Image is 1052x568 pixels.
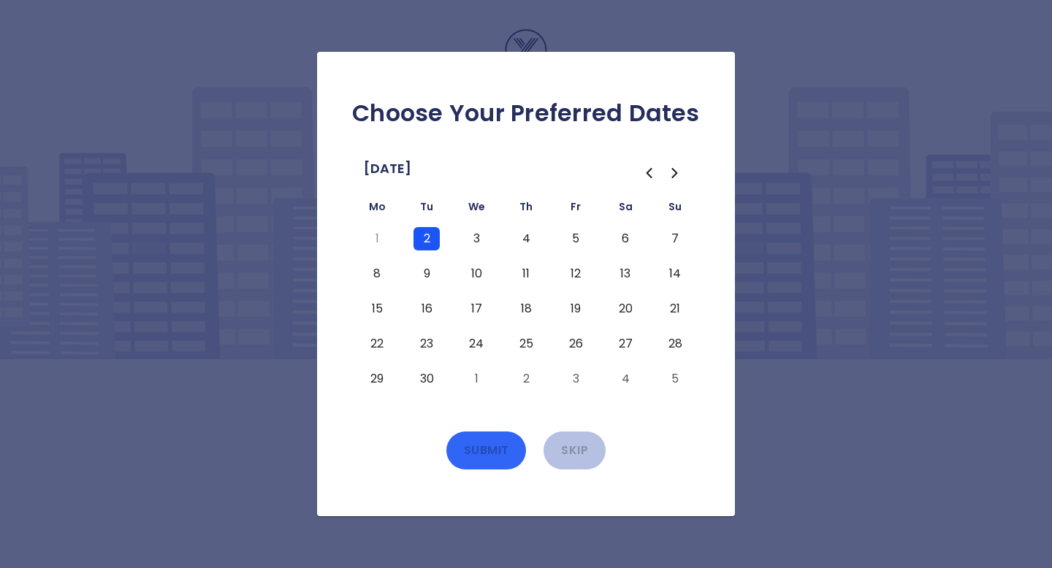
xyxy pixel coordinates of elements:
button: Wednesday, September 10th, 2025 [463,262,489,285]
button: Friday, September 5th, 2025 [563,227,589,250]
button: Go to the Previous Month [636,160,662,186]
button: Friday, September 26th, 2025 [563,332,589,356]
th: Sunday [650,198,700,221]
button: Wednesday, September 17th, 2025 [463,297,489,321]
button: Monday, September 22nd, 2025 [364,332,390,356]
button: Thursday, September 25th, 2025 [513,332,539,356]
th: Wednesday [451,198,501,221]
button: Monday, September 15th, 2025 [364,297,390,321]
button: Tuesday, September 16th, 2025 [413,297,440,321]
button: Saturday, October 4th, 2025 [612,367,639,391]
button: Sunday, September 21st, 2025 [662,297,688,321]
button: Friday, October 3rd, 2025 [563,367,589,391]
button: Sunday, October 5th, 2025 [662,367,688,391]
th: Friday [551,198,601,221]
button: Sunday, September 28th, 2025 [662,332,688,356]
h2: Choose Your Preferred Dates [340,99,712,128]
button: Go to the Next Month [662,160,688,186]
button: Friday, September 19th, 2025 [563,297,589,321]
button: Sunday, September 14th, 2025 [662,262,688,285]
button: Saturday, September 13th, 2025 [612,262,639,285]
button: Monday, September 8th, 2025 [364,262,390,285]
th: Thursday [501,198,551,221]
button: Saturday, September 20th, 2025 [612,297,639,321]
img: Logo [453,29,599,101]
th: Tuesday [402,198,451,221]
button: Saturday, September 27th, 2025 [612,332,639,356]
span: [DATE] [364,157,411,180]
button: Wednesday, October 1st, 2025 [463,367,489,391]
th: Saturday [601,198,650,221]
button: Friday, September 12th, 2025 [563,262,589,285]
button: Saturday, September 6th, 2025 [612,227,639,250]
button: Wednesday, September 3rd, 2025 [463,227,489,250]
button: Thursday, September 11th, 2025 [513,262,539,285]
table: September 2025 [352,198,700,396]
button: Tuesday, September 9th, 2025 [413,262,440,285]
button: Wednesday, September 24th, 2025 [463,332,489,356]
th: Monday [352,198,402,221]
button: Tuesday, September 2nd, 2025, selected [413,227,440,250]
button: Thursday, September 18th, 2025 [513,297,539,321]
button: Thursday, September 4th, 2025 [513,227,539,250]
button: Monday, September 29th, 2025 [364,367,390,391]
button: Monday, September 1st, 2025 [364,227,390,250]
button: Tuesday, September 23rd, 2025 [413,332,440,356]
button: Thursday, October 2nd, 2025 [513,367,539,391]
button: Tuesday, September 30th, 2025 [413,367,440,391]
button: Sunday, September 7th, 2025 [662,227,688,250]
